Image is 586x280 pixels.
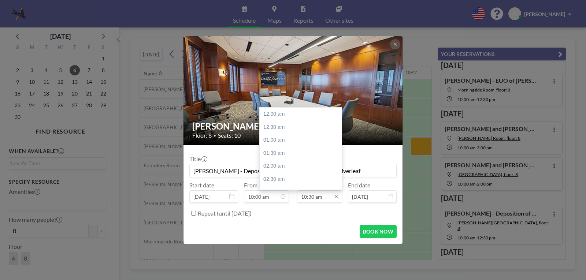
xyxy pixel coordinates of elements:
[189,155,207,163] label: Title
[260,134,345,147] div: 01:00 am
[260,121,345,134] div: 12:30 am
[218,132,241,139] span: Seats: 10
[260,108,345,121] div: 12:00 am
[192,121,394,132] h2: [PERSON_NAME] Room
[192,132,212,139] span: Floor: 8
[348,182,370,189] label: End date
[183,8,403,173] img: 537.jpg
[189,182,214,189] label: Start date
[360,225,397,238] button: BOOK NOW
[260,173,345,186] div: 02:30 am
[260,160,345,173] div: 02:00 am
[244,182,257,189] label: From
[292,184,294,200] span: -
[214,133,216,138] span: •
[260,147,345,160] div: 01:30 am
[190,164,396,177] input: Joanne's reservation
[198,210,252,217] label: Repeat (until [DATE])
[260,186,345,199] div: 03:00 am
